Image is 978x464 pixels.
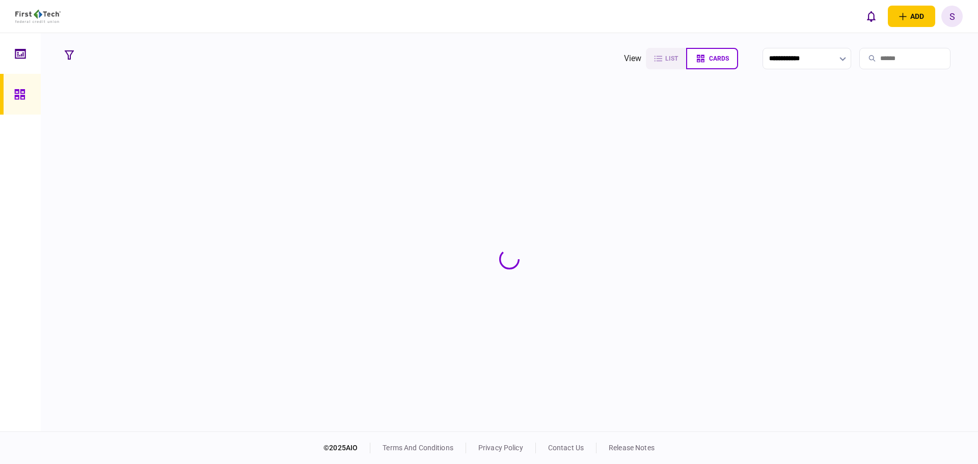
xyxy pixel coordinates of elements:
[15,10,61,23] img: client company logo
[941,6,963,27] button: S
[665,55,678,62] span: list
[888,6,935,27] button: open adding identity options
[323,443,370,453] div: © 2025 AIO
[646,48,686,69] button: list
[383,444,453,452] a: terms and conditions
[686,48,738,69] button: cards
[624,52,642,65] div: view
[548,444,584,452] a: contact us
[860,6,882,27] button: open notifications list
[609,444,655,452] a: release notes
[709,55,729,62] span: cards
[478,444,523,452] a: privacy policy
